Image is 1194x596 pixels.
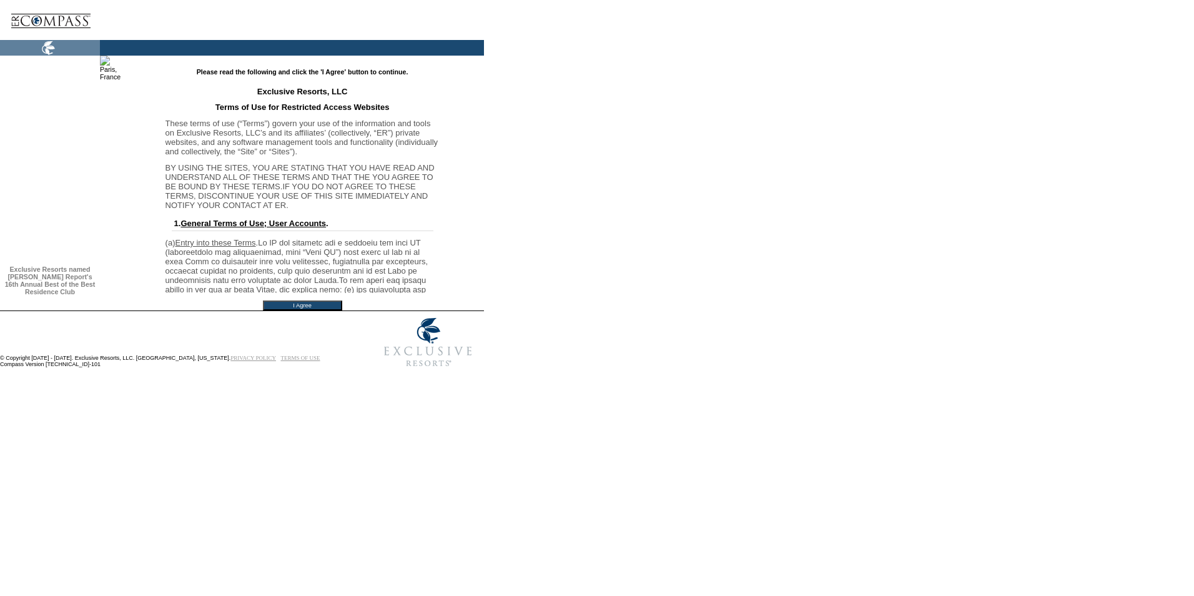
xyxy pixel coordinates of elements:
[165,238,438,388] font: (a) .Lo IP dol sitametc adi e seddoeiu tem inci UT (laboreetdolo mag aliquaenimad, mini “Veni QU”...
[165,119,438,156] font: These terms of use (“Terms”) govern your use of the information and tools on Exclusive Resorts, L...
[197,68,408,76] strong: Please read the following and click the 'I Agree' button to continue.
[10,3,91,40] img: logoCompass.gif
[372,311,484,374] img: Exclusive Resorts
[165,163,435,210] font: BY USING THE SITES, YOU ARE STATING THAT YOU HAVE READ AND UNDERSTAND ALL OF THESE TERMS AND THAT...
[263,300,342,310] input: I Agree
[175,238,255,247] u: Entry into these Terms
[281,355,320,361] a: TERMS OF USE
[257,87,348,96] font: Exclusive Resorts, LLC
[100,56,121,81] img: Paris, France
[180,219,326,228] u: General Terms of Use; User Accounts
[230,355,276,361] a: PRIVACY POLICY
[215,102,390,112] font: Terms of Use for Restricted Access Websites
[179,219,328,228] font: . .
[174,219,179,228] font: 1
